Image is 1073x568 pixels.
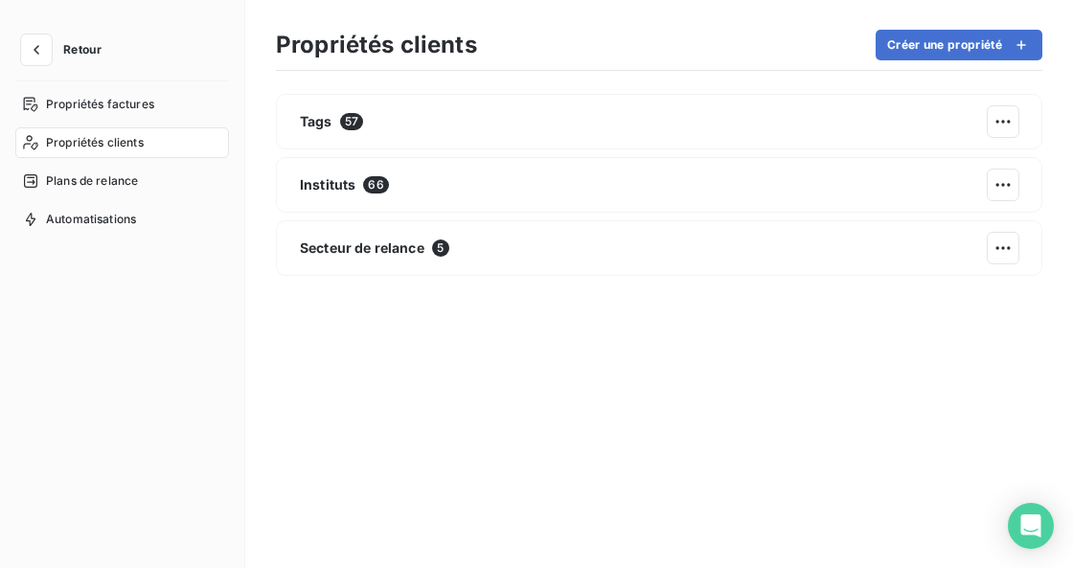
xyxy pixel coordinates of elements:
span: 5 [432,239,449,257]
span: 66 [363,176,388,193]
span: 57 [340,113,363,130]
a: Propriétés factures [15,89,229,120]
button: Créer une propriété [876,30,1042,60]
span: Retour [63,44,102,56]
span: Tags [300,112,332,131]
span: Automatisations [46,211,136,228]
span: Propriétés clients [46,134,144,151]
a: Automatisations [15,204,229,235]
a: Plans de relance [15,166,229,196]
span: Plans de relance [46,172,138,190]
a: Propriétés clients [15,127,229,158]
h3: Propriétés clients [276,28,477,62]
span: Instituts [300,175,355,194]
div: Open Intercom Messenger [1008,503,1054,549]
span: Secteur de relance [300,239,424,258]
button: Retour [15,34,117,65]
span: Propriétés factures [46,96,154,113]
